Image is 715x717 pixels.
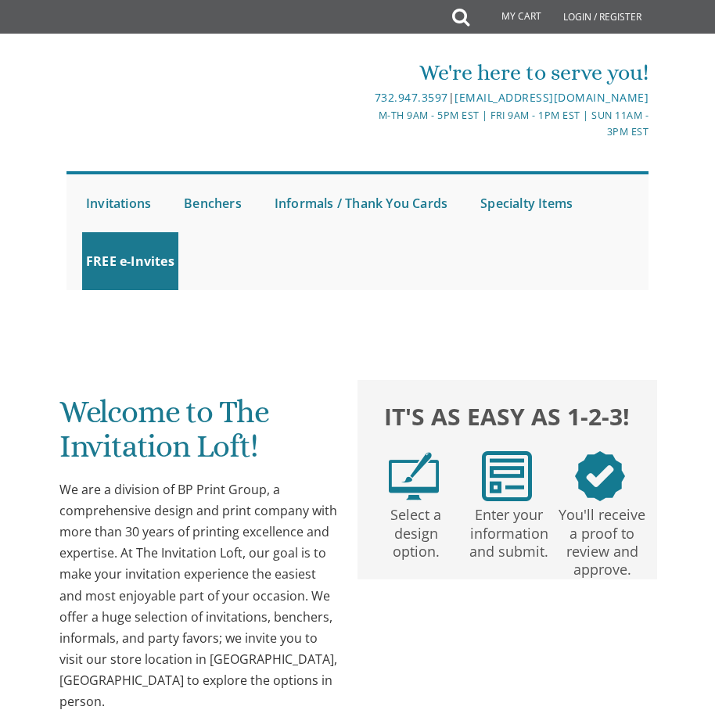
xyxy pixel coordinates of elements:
[465,501,552,561] p: Enter your information and submit.
[59,395,339,475] h1: Welcome to The Invitation Loft!
[82,232,178,290] a: FREE e-Invites
[455,90,649,105] a: [EMAIL_ADDRESS][DOMAIN_NAME]
[482,451,532,501] img: step2.png
[476,174,577,232] a: Specialty Items
[375,90,448,105] a: 732.947.3597
[368,400,647,432] h2: It's as easy as 1-2-3!
[372,501,459,561] p: Select a design option.
[271,174,451,232] a: Informals / Thank You Cards
[358,57,649,88] div: We're here to serve you!
[180,174,246,232] a: Benchers
[358,88,649,107] div: |
[358,107,649,141] div: M-Th 9am - 5pm EST | Fri 9am - 1pm EST | Sun 11am - 3pm EST
[468,2,552,33] a: My Cart
[559,501,645,579] p: You'll receive a proof to review and approve.
[389,451,439,501] img: step1.png
[575,451,625,501] img: step3.png
[82,174,155,232] a: Invitations
[59,479,339,713] div: We are a division of BP Print Group, a comprehensive design and print company with more than 30 y...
